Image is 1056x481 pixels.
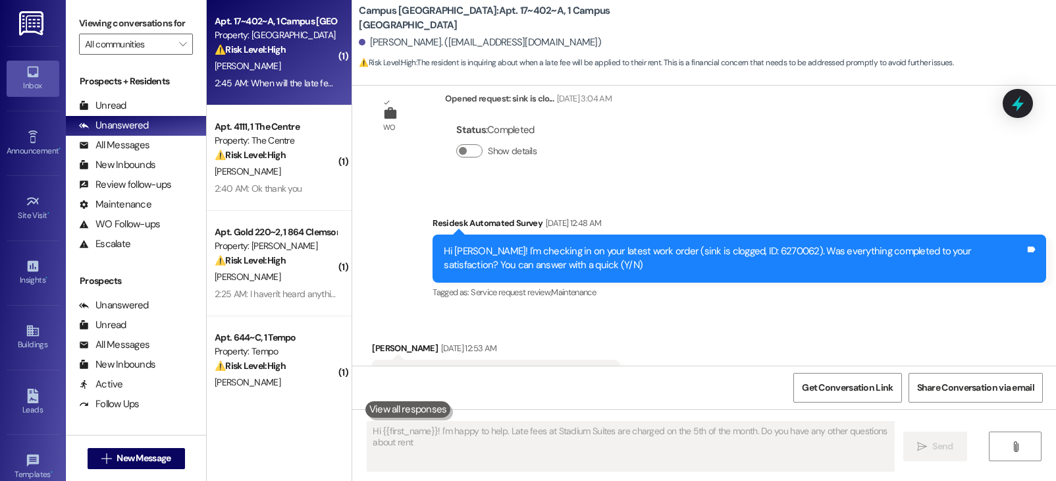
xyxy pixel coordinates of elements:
div: Apt. 644~C, 1 Tempo [215,331,336,345]
div: Property: Tempo [215,345,336,358]
div: Property: The Centre [215,134,336,148]
div: Unanswered [79,298,149,312]
span: Share Conversation via email [917,381,1034,395]
div: 2:45 AM: When will the late fee apply [215,77,357,89]
span: Send [932,439,953,453]
i:  [917,441,927,452]
img: ResiDesk Logo [19,11,46,36]
div: New Inbounds [79,158,155,172]
button: New Message [88,448,185,469]
div: [DATE] 3:04 AM [554,92,612,105]
div: : Completed [456,120,542,140]
strong: ⚠️ Risk Level: High [215,43,286,55]
div: Prospects + Residents [66,74,206,88]
div: Prospects [66,274,206,288]
div: [DATE] 12:53 AM [438,341,496,355]
span: [PERSON_NAME] [215,60,280,72]
span: Get Conversation Link [802,381,893,395]
textarea: Hi {{first_name}}! I'm happy to help. Late fees at Stadium Suites are charged on the 5th of the [367,422,893,471]
span: Maintenance [551,287,596,298]
strong: ⚠️ Risk Level: High [359,57,415,68]
a: Insights • [7,255,59,291]
span: • [45,273,47,283]
input: All communities [85,34,172,55]
div: Residents [66,434,206,447]
strong: ⚠️ Risk Level: High [215,254,286,266]
div: WO Follow-ups [79,217,160,231]
b: Status [456,123,486,136]
div: Review follow-ups [79,178,171,192]
strong: ⚠️ Risk Level: High [215,360,286,372]
label: Show details [488,144,537,158]
a: Site Visit • [7,190,59,226]
div: Tagged as: [433,283,1046,302]
strong: ⚠️ Risk Level: High [215,149,286,161]
div: Residesk Automated Survey [433,216,1046,235]
span: • [51,468,53,477]
div: Active [79,378,123,391]
span: Service request review , [471,287,551,298]
div: Apt. 4111, 1 The Centre [215,120,336,134]
div: Apt. Gold 220~2, 1 864 Clemson [215,225,336,239]
div: Unread [79,318,126,332]
span: • [47,209,49,218]
button: Share Conversation via email [909,373,1043,403]
button: Send [903,432,967,461]
div: [DATE] 12:48 AM [542,216,601,230]
span: • [59,144,61,154]
i:  [179,39,186,49]
span: [PERSON_NAME] [215,165,280,177]
button: Get Conversation Link [793,373,901,403]
div: New Inbounds [79,358,155,372]
div: [PERSON_NAME] [372,341,620,360]
div: Opened request: sink is clo... [445,92,611,110]
a: Buildings [7,320,59,355]
div: Apt. 17~402~A, 1 Campus [GEOGRAPHIC_DATA] [215,14,336,28]
a: Leads [7,385,59,420]
div: All Messages [79,138,149,152]
div: 2:25 AM: I haven't heard anything still and if you don't mind I might have you follow up with the... [215,288,779,300]
div: Follow Ups [79,397,140,411]
a: Inbox [7,61,59,96]
div: [PERSON_NAME]. ([EMAIL_ADDRESS][DOMAIN_NAME]) [359,36,601,49]
span: New Message [117,451,171,465]
span: [PERSON_NAME] [215,271,280,283]
i:  [101,453,111,464]
div: Unanswered [79,119,149,132]
div: All Messages [79,338,149,352]
div: Unread [79,99,126,113]
i:  [1011,441,1020,452]
div: 2:40 AM: Ok thank you [215,183,302,194]
span: [PERSON_NAME] [215,376,280,388]
div: Property: [PERSON_NAME] [215,239,336,253]
div: Escalate [79,237,130,251]
div: Hi [PERSON_NAME]! I'm checking in on your latest work order (sink is clogged, ID: 6270062). Was e... [444,244,1025,273]
label: Viewing conversations for [79,13,193,34]
b: Campus [GEOGRAPHIC_DATA]: Apt. 17~402~A, 1 Campus [GEOGRAPHIC_DATA] [359,4,622,32]
div: Maintenance [79,198,151,212]
div: Property: [GEOGRAPHIC_DATA] [215,28,336,42]
span: : The resident is inquiring about when a late fee will be applied to their rent. This is a financ... [359,56,953,70]
div: WO [383,121,396,134]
